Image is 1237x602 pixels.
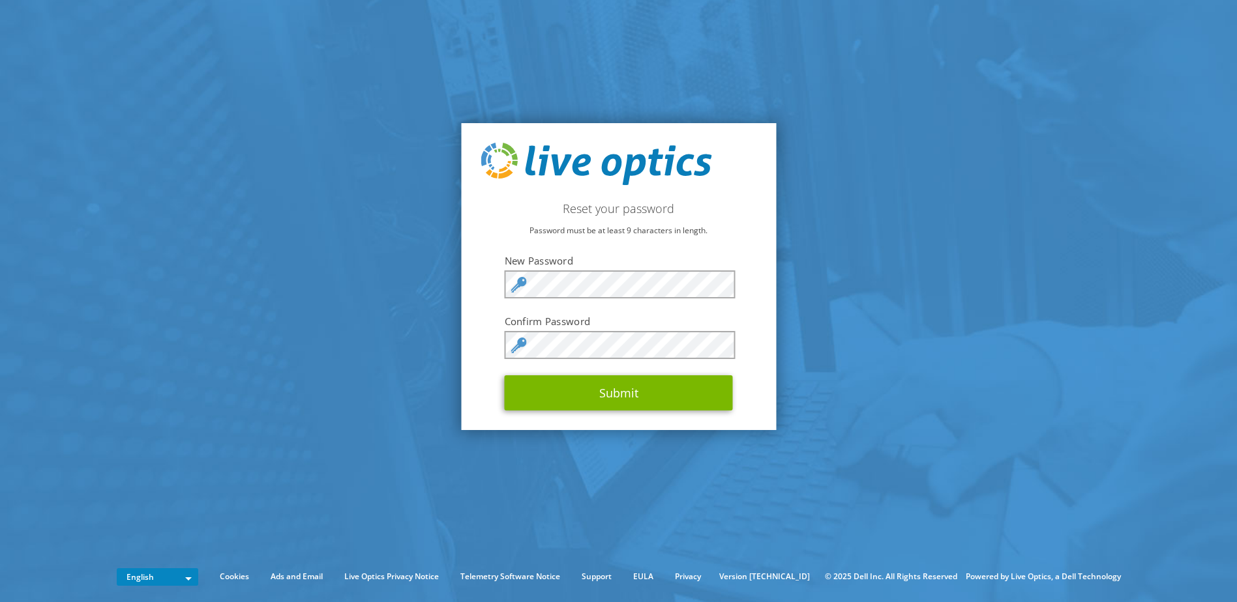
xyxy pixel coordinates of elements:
[481,201,756,216] h2: Reset your password
[623,569,663,584] a: EULA
[713,569,816,584] li: Version [TECHNICAL_ID]
[572,569,621,584] a: Support
[261,569,333,584] a: Ads and Email
[966,569,1121,584] li: Powered by Live Optics, a Dell Technology
[505,254,733,267] label: New Password
[335,569,449,584] a: Live Optics Privacy Notice
[481,143,711,186] img: live_optics_svg.svg
[505,375,733,410] button: Submit
[210,569,259,584] a: Cookies
[818,569,964,584] li: © 2025 Dell Inc. All Rights Reserved
[505,315,733,328] label: Confirm Password
[451,569,570,584] a: Telemetry Software Notice
[481,223,756,238] p: Password must be at least 9 characters in length.
[665,569,711,584] a: Privacy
